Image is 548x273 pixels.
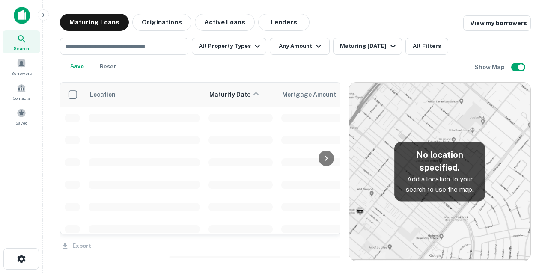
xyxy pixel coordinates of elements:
span: Saved [15,119,28,126]
button: Active Loans [195,14,255,31]
img: capitalize-icon.png [14,7,30,24]
button: All Property Types [192,38,266,55]
p: Add a location to your search to use the map. [401,174,478,194]
button: Reset [94,58,122,75]
h5: No location specified. [401,148,478,174]
button: Maturing [DATE] [333,38,402,55]
th: Maturity Date [204,83,277,107]
iframe: Chat Widget [505,205,548,246]
img: map-placeholder.webp [349,83,530,261]
a: Contacts [3,80,40,103]
th: Location [84,83,204,107]
a: Borrowers [3,55,40,78]
button: Save your search to get updates of matches that match your search criteria. [63,58,91,75]
span: Search [14,45,29,52]
button: All Filters [405,38,448,55]
a: View my borrowers [463,15,531,31]
span: Location [89,89,116,100]
button: Originations [132,14,191,31]
div: Maturing [DATE] [340,41,398,51]
button: Lenders [258,14,310,31]
h6: Show Map [474,62,506,72]
a: Saved [3,105,40,128]
button: Maturing Loans [60,14,129,31]
th: Mortgage Amount [277,83,371,107]
span: Contacts [13,95,30,101]
button: Any Amount [270,38,330,55]
span: Borrowers [11,70,32,77]
span: Mortgage Amount [282,89,347,100]
a: Search [3,30,40,53]
span: Maturity Date [209,89,262,100]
